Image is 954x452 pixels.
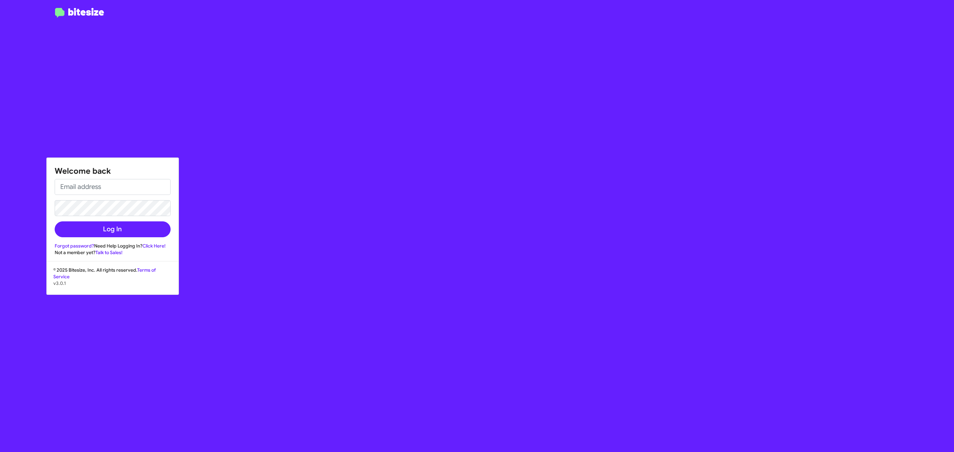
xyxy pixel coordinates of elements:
a: Click Here! [142,243,166,249]
button: Log In [55,221,171,237]
a: Terms of Service [53,267,156,280]
a: Talk to Sales! [95,249,123,255]
div: © 2025 Bitesize, Inc. All rights reserved. [47,267,179,294]
p: v3.0.1 [53,280,172,287]
div: Not a member yet? [55,249,171,256]
div: Need Help Logging In? [55,243,171,249]
a: Forgot password? [55,243,94,249]
h1: Welcome back [55,166,171,176]
input: Email address [55,179,171,195]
